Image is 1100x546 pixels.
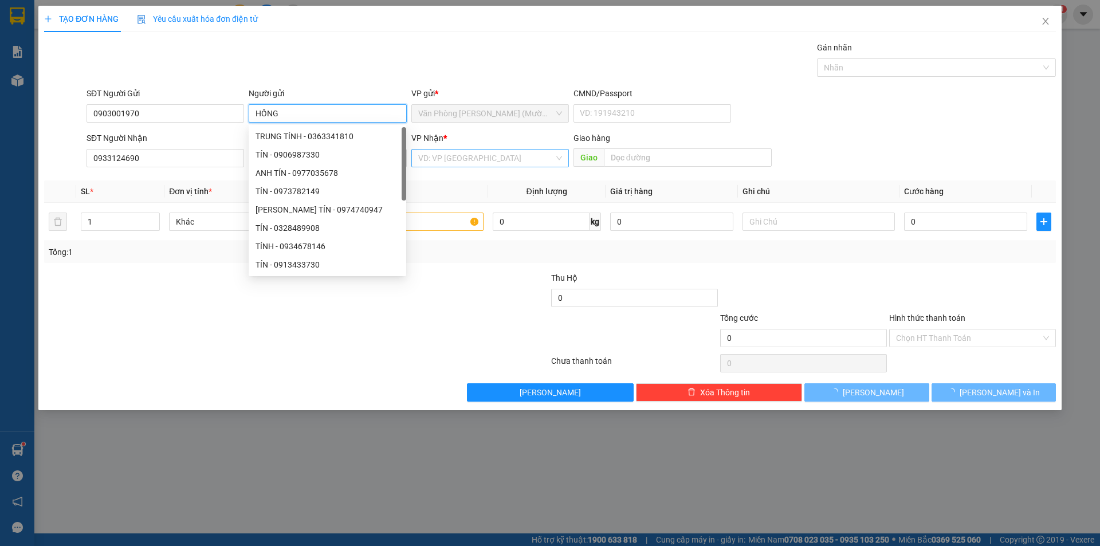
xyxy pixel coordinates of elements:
[610,187,653,196] span: Giá trị hàng
[742,213,895,231] input: Ghi Chú
[550,355,719,375] div: Chưa thanh toán
[573,148,604,167] span: Giao
[256,148,399,161] div: TÍN - 0906987330
[551,273,577,282] span: Thu Hộ
[137,14,258,23] span: Yêu cầu xuất hóa đơn điện tử
[87,87,244,100] div: SĐT Người Gửi
[256,130,399,143] div: TRUNG TÍNH - 0363341810
[804,383,929,402] button: [PERSON_NAME]
[169,187,212,196] span: Đơn vị tính
[249,201,406,219] div: VÕ THÀNH TRUNG TÍN - 0974740947
[44,14,119,23] span: TẠO ĐƠN HÀNG
[573,133,610,143] span: Giao hàng
[96,44,158,53] b: [DOMAIN_NAME]
[904,187,944,196] span: Cước hàng
[590,213,601,231] span: kg
[96,54,158,69] li: (c) 2017
[256,185,399,198] div: TÍN - 0973782149
[1036,213,1051,231] button: plus
[1041,17,1050,26] span: close
[1037,217,1051,226] span: plus
[687,388,696,397] span: delete
[573,87,731,100] div: CMND/Passport
[700,386,750,399] span: Xóa Thông tin
[843,386,904,399] span: [PERSON_NAME]
[411,87,569,100] div: VP gửi
[411,133,443,143] span: VP Nhận
[256,258,399,271] div: TÍN - 0913433730
[960,386,1040,399] span: [PERSON_NAME] và In
[467,383,634,402] button: [PERSON_NAME]
[49,246,425,258] div: Tổng: 1
[49,213,67,231] button: delete
[738,180,899,203] th: Ghi chú
[124,14,152,42] img: logo.jpg
[947,388,960,396] span: loading
[604,148,772,167] input: Dọc đường
[14,74,65,128] b: [PERSON_NAME]
[520,386,581,399] span: [PERSON_NAME]
[137,15,146,24] img: icon
[249,182,406,201] div: TÍN - 0973782149
[249,87,406,100] div: Người gửi
[249,127,406,146] div: TRUNG TÍNH - 0363341810
[87,132,244,144] div: SĐT Người Nhận
[249,219,406,237] div: TÍN - 0328489908
[249,256,406,274] div: TÍN - 0913433730
[256,240,399,253] div: TÍNH - 0934678146
[610,213,733,231] input: 0
[636,383,803,402] button: deleteXóa Thông tin
[331,213,483,231] input: VD: Bàn, Ghế
[418,105,562,122] span: Văn Phòng Trần Phú (Mường Thanh)
[817,43,852,52] label: Gán nhãn
[889,313,965,323] label: Hình thức thanh toán
[81,187,90,196] span: SL
[249,164,406,182] div: ANH TÍN - 0977035678
[176,213,315,230] span: Khác
[256,222,399,234] div: TÍN - 0328489908
[256,203,399,216] div: [PERSON_NAME] TÍN - 0974740947
[44,15,52,23] span: plus
[256,167,399,179] div: ANH TÍN - 0977035678
[74,17,110,91] b: BIÊN NHẬN GỬI HÀNG
[249,146,406,164] div: TÍN - 0906987330
[1030,6,1062,38] button: Close
[249,237,406,256] div: TÍNH - 0934678146
[830,388,843,396] span: loading
[720,313,758,323] span: Tổng cước
[14,14,72,72] img: logo.jpg
[527,187,567,196] span: Định lượng
[932,383,1056,402] button: [PERSON_NAME] và In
